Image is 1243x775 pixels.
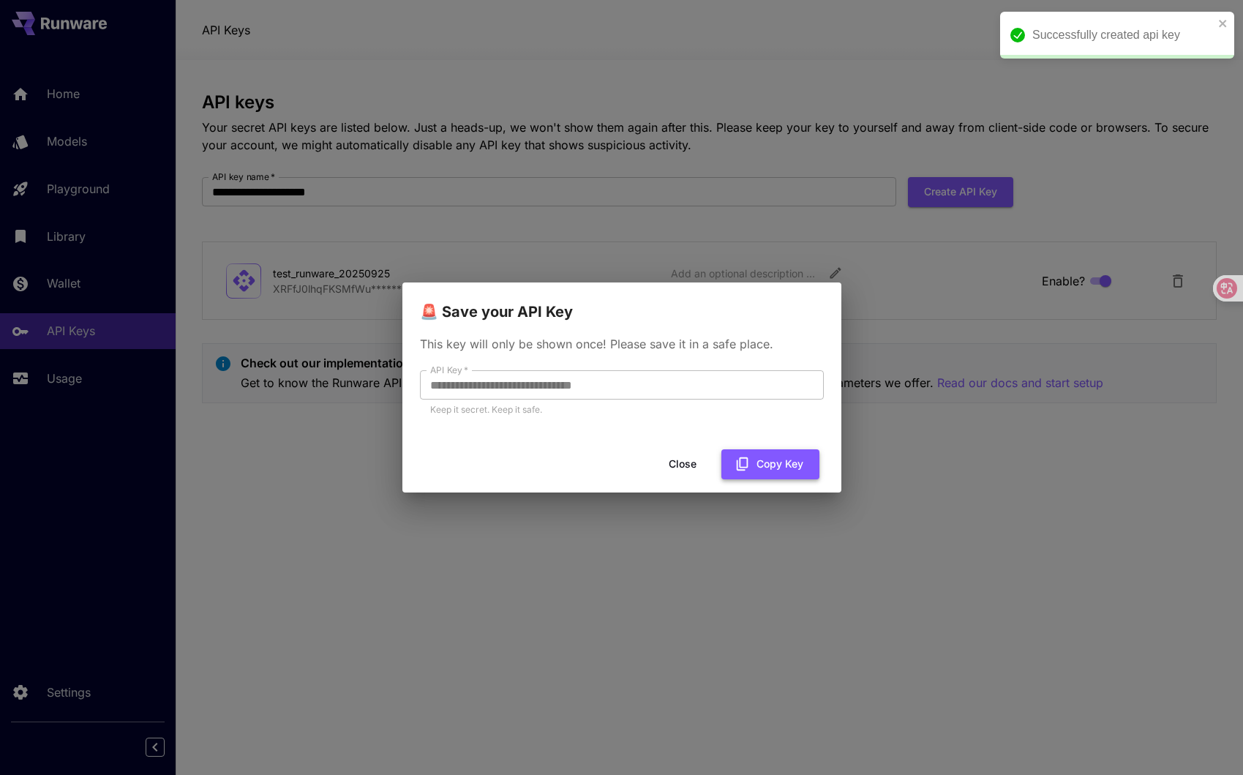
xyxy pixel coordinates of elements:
[402,282,841,323] h2: 🚨 Save your API Key
[430,364,468,376] label: API Key
[430,403,814,417] p: Keep it secret. Keep it safe.
[420,335,824,353] p: This key will only be shown once! Please save it in a safe place.
[1032,26,1214,44] div: Successfully created api key
[721,449,819,479] button: Copy Key
[650,449,716,479] button: Close
[1218,18,1228,29] button: close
